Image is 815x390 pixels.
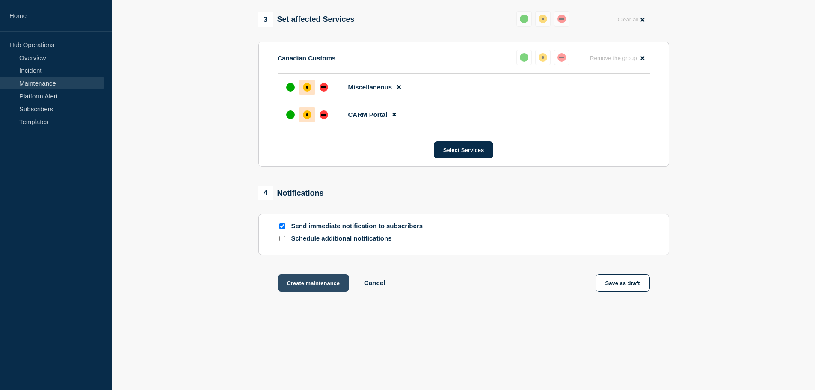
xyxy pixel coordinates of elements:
[535,50,551,65] button: affected
[258,186,324,200] div: Notifications
[539,15,547,23] div: affected
[434,141,493,158] button: Select Services
[364,279,385,286] button: Cancel
[279,223,285,229] input: Send immediate notification to subscribers
[258,12,355,27] div: Set affected Services
[258,186,273,200] span: 4
[539,53,547,62] div: affected
[278,274,350,292] button: Create maintenance
[286,83,295,92] div: up
[554,11,569,27] button: down
[286,110,295,119] div: up
[516,50,532,65] button: up
[516,11,532,27] button: up
[535,11,551,27] button: affected
[348,83,392,91] span: Miscellaneous
[596,274,650,292] button: Save as draft
[303,110,311,119] div: affected
[279,236,285,241] input: Schedule additional notifications
[291,235,428,243] p: Schedule additional notifications
[585,50,650,66] button: Remove the group
[278,54,336,62] p: Canadian Customs
[590,55,637,61] span: Remove the group
[557,53,566,62] div: down
[554,50,569,65] button: down
[303,83,311,92] div: affected
[557,15,566,23] div: down
[520,53,528,62] div: up
[348,111,388,118] span: CARM Portal
[520,15,528,23] div: up
[612,11,649,28] button: Clear all
[291,222,428,230] p: Send immediate notification to subscribers
[258,12,273,27] span: 3
[320,110,328,119] div: down
[320,83,328,92] div: down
